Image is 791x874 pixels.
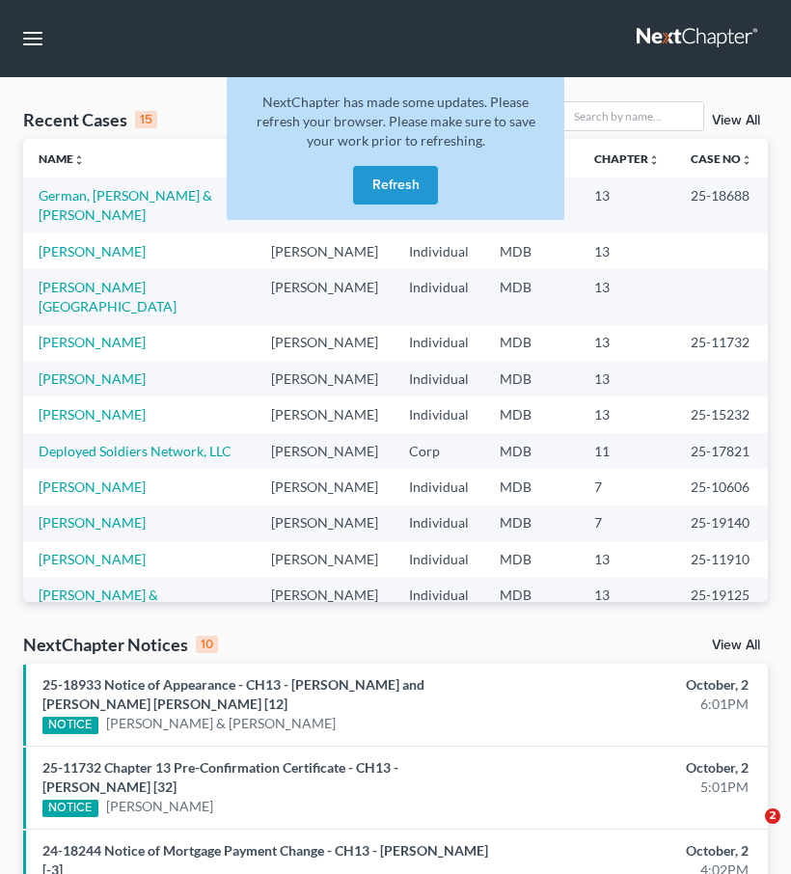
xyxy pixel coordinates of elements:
a: [PERSON_NAME] [39,243,146,259]
td: Individual [394,541,484,577]
a: [PERSON_NAME] [39,514,146,531]
td: 25-11910 [675,541,768,577]
td: MDB [484,578,579,633]
td: 7 [579,505,675,541]
a: [PERSON_NAME][GEOGRAPHIC_DATA] [39,279,177,314]
td: 13 [579,325,675,361]
a: Case Nounfold_more [691,151,752,166]
iframe: Intercom live chat [725,808,772,855]
td: MDB [484,541,579,577]
td: MDB [484,233,579,269]
a: [PERSON_NAME] [39,406,146,423]
td: 13 [579,578,675,633]
div: 15 [135,111,157,128]
td: [PERSON_NAME] [256,433,394,469]
td: [PERSON_NAME] [256,505,394,541]
a: [PERSON_NAME] [39,478,146,495]
td: [PERSON_NAME] [256,396,394,432]
td: 25-15232 [675,396,768,432]
button: Refresh [353,166,438,205]
td: 25-10606 [675,469,768,505]
td: [PERSON_NAME] [256,269,394,324]
div: NextChapter Notices [23,633,218,656]
a: [PERSON_NAME] & [PERSON_NAME] [106,714,336,733]
td: MDB [484,325,579,361]
td: 13 [579,178,675,232]
td: MDB [484,505,579,541]
td: Individual [394,578,484,633]
td: [PERSON_NAME] [256,233,394,269]
a: Nameunfold_more [39,151,85,166]
td: [PERSON_NAME] [256,541,394,577]
td: Individual [394,469,484,505]
a: Chapterunfold_more [594,151,660,166]
td: 25-19140 [675,505,768,541]
i: unfold_more [741,154,752,166]
td: 13 [579,396,675,432]
div: October, 2 [526,841,749,860]
td: MDB [484,396,579,432]
div: October, 2 [526,758,749,778]
a: View All [712,639,760,652]
a: [PERSON_NAME] [39,370,146,387]
input: Search by name... [568,102,703,130]
div: NOTICE [42,800,98,817]
td: MDB [484,269,579,324]
a: German, [PERSON_NAME] & [PERSON_NAME] [39,187,212,223]
td: MDB [484,361,579,396]
span: 2 [765,808,780,824]
td: [PERSON_NAME] [256,578,394,633]
a: [PERSON_NAME] & [PERSON_NAME] [39,587,158,622]
td: 13 [579,361,675,396]
td: [PERSON_NAME] [256,325,394,361]
td: 25-19125 [675,578,768,633]
i: unfold_more [73,154,85,166]
td: [PERSON_NAME] [256,469,394,505]
span: NextChapter has made some updates. Please refresh your browser. Please make sure to save your wor... [257,94,535,149]
a: 25-18933 Notice of Appearance - CH13 - [PERSON_NAME] and [PERSON_NAME] [PERSON_NAME] [12] [42,676,424,712]
a: [PERSON_NAME] [39,334,146,350]
td: 13 [579,541,675,577]
td: Individual [394,269,484,324]
a: 25-11732 Chapter 13 Pre-Confirmation Certificate - CH13 - [PERSON_NAME] [32] [42,759,398,795]
td: 25-17821 [675,433,768,469]
div: 6:01PM [526,695,749,714]
div: October, 2 [526,675,749,695]
a: [PERSON_NAME] [39,551,146,567]
td: 25-18688 [675,178,768,232]
td: 25-11732 [675,325,768,361]
td: MDB [484,433,579,469]
td: Individual [394,233,484,269]
td: [PERSON_NAME] [256,361,394,396]
td: Individual [394,325,484,361]
div: NOTICE [42,717,98,734]
td: Individual [394,396,484,432]
td: Corp [394,433,484,469]
a: [PERSON_NAME] [106,797,213,816]
td: 13 [579,233,675,269]
div: 5:01PM [526,778,749,797]
td: MDB [484,469,579,505]
a: Deployed Soldiers Network, LLC [39,443,232,459]
div: Recent Cases [23,108,157,131]
a: View All [712,114,760,127]
td: 7 [579,469,675,505]
i: unfold_more [648,154,660,166]
td: Individual [394,361,484,396]
td: Individual [394,505,484,541]
div: 10 [196,636,218,653]
td: 11 [579,433,675,469]
td: 13 [579,269,675,324]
